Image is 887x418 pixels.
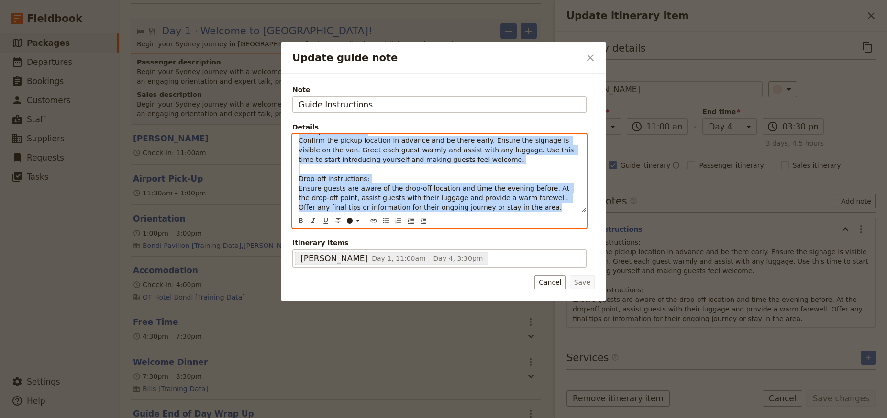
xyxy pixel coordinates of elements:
[368,215,379,226] button: Insert link
[321,215,331,226] button: Format underline
[292,96,587,113] input: Note
[406,215,416,226] button: Increase indent
[372,255,483,262] span: Day 1, 11:00am – Day 4, 3:30pm
[418,215,429,226] button: Decrease indent
[308,215,319,226] button: Format italic
[292,122,587,132] div: Details
[346,217,365,225] div: ​
[296,215,306,226] button: Format bold
[393,215,404,226] button: Numbered list
[344,215,364,226] button: ​
[292,51,580,65] h2: Update guide note
[300,253,368,264] span: [PERSON_NAME]
[299,127,576,211] span: Pick-up instructions: Confirm the pickup location in advance and be there early. Ensure the signa...
[381,215,391,226] button: Bulleted list
[333,215,344,226] button: Format strikethrough
[292,238,587,247] span: Itinerary items
[570,275,595,289] button: Save
[582,50,599,66] button: Close dialog
[292,85,587,95] span: Note
[534,275,565,289] button: Cancel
